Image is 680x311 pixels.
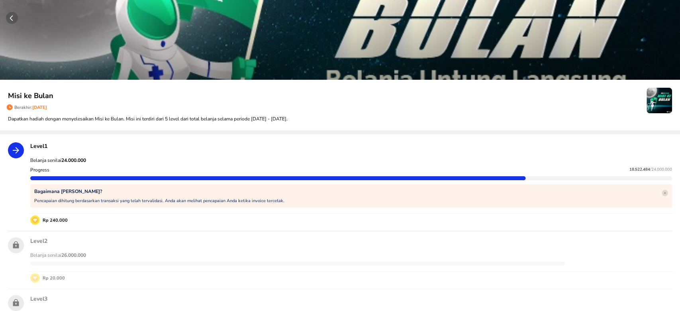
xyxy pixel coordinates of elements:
strong: 26.000.000 [61,252,86,258]
p: Rp 20.000 [40,275,65,281]
strong: 24.000.000 [61,157,86,163]
span: / 24.000.000 [650,167,672,172]
span: 18.522.484 [629,167,650,172]
p: Pencapaian dihitung berdasarkan transaksi yang telah tervalidasi. Anda akan melihat pencapaian An... [34,198,284,204]
p: Progress [30,167,49,173]
span: [DATE] [32,104,47,110]
p: Level 2 [30,237,672,245]
p: Level 1 [30,142,672,150]
p: Dapatkan hadiah dengan menyelesaikan Misi ke Bulan. Misi ini terdiri dari 5 level dari total bela... [8,115,672,122]
p: Bagaimana [PERSON_NAME]? [34,188,284,195]
img: mission-icon-21867 [647,88,672,113]
p: Rp 240.000 [40,217,68,224]
p: Berakhir: [14,104,47,110]
span: Belanja senilai [30,157,86,163]
p: Misi ke Bulan [8,91,647,101]
p: Level 3 [30,295,672,303]
span: Belanja senilai [30,252,86,258]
